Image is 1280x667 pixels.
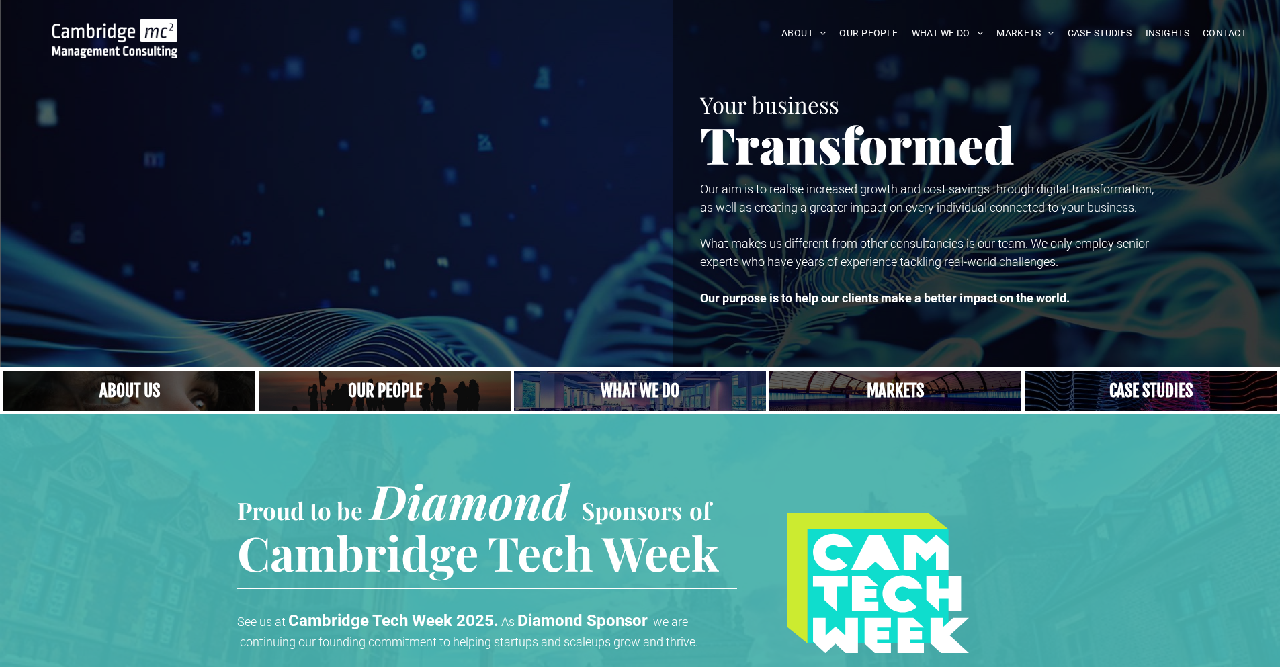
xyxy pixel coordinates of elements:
[581,494,682,526] span: Sponsors
[501,615,515,629] span: As
[787,513,970,653] img: #CAMTECHWEEK logo
[52,19,177,58] img: Go to Homepage
[653,615,688,629] span: we are
[990,23,1060,44] a: MARKETS
[700,89,839,119] span: Your business
[237,615,286,629] span: See us at
[700,182,1154,214] span: Our aim is to realise increased growth and cost savings through digital transformation, as well a...
[1061,23,1139,44] a: CASE STUDIES
[514,371,766,411] a: A yoga teacher lifting his whole body off the ground in the peacock pose
[259,371,511,411] a: A crowd in silhouette at sunset, on a rise or lookout point
[700,236,1149,269] span: What makes us different from other consultancies is our team. We only employ senior experts who h...
[700,291,1070,305] strong: Our purpose is to help our clients make a better impact on the world.
[517,611,648,630] strong: Diamond Sponsor
[240,635,698,649] span: continuing our founding commitment to helping startups and scaleups grow and thrive.
[905,23,990,44] a: WHAT WE DO
[237,494,363,526] span: Proud to be
[288,611,499,630] strong: Cambridge Tech Week 2025.
[3,371,255,411] a: Close up of woman's face, centered on her eyes
[700,110,1015,177] span: Transformed
[1139,23,1196,44] a: INSIGHTS
[370,469,569,532] span: Diamond
[689,494,711,526] span: of
[1196,23,1253,44] a: CONTACT
[775,23,833,44] a: ABOUT
[833,23,904,44] a: OUR PEOPLE
[237,521,719,584] span: Cambridge Tech Week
